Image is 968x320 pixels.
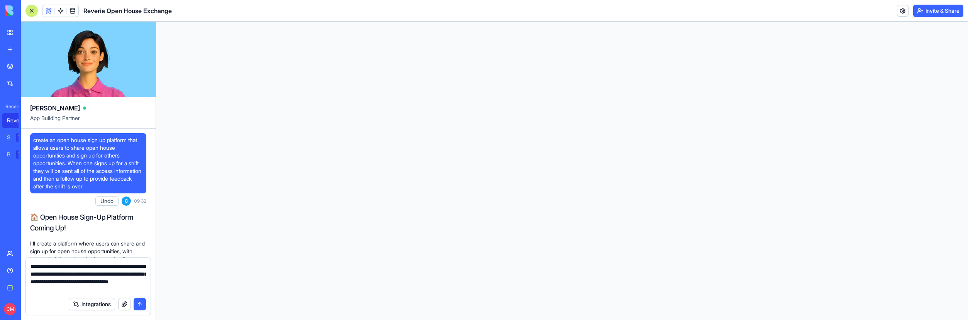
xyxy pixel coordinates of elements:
span: 09:32 [134,198,146,204]
span: CM [4,303,16,315]
span: App Building Partner [30,114,146,128]
span: [PERSON_NAME] [30,103,80,113]
span: C [122,196,131,206]
span: Recent [2,103,19,110]
h1: 🏠 Open House Sign-Up Platform Coming Up! [30,212,146,234]
a: Reverie Open House Exchange [2,113,33,128]
div: Social Media Content Generator [7,134,11,141]
button: Undo [95,196,119,206]
button: Invite & Share [913,5,963,17]
div: Blog Generation Pro [7,151,11,158]
span: create an open house sign up platform that allows users to share open house opportunities and sig... [33,136,143,190]
img: logo [5,5,53,16]
div: TRY [16,150,29,159]
div: TRY [16,133,29,142]
a: Blog Generation ProTRY [2,147,33,162]
p: I'll create a platform where users can share and sign up for open house opportunities, with autom... [30,240,146,278]
a: Social Media Content GeneratorTRY [2,130,33,145]
button: Integrations [69,298,115,310]
div: Reverie Open House Exchange [7,117,29,124]
h1: Reverie Open House Exchange [83,6,172,15]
